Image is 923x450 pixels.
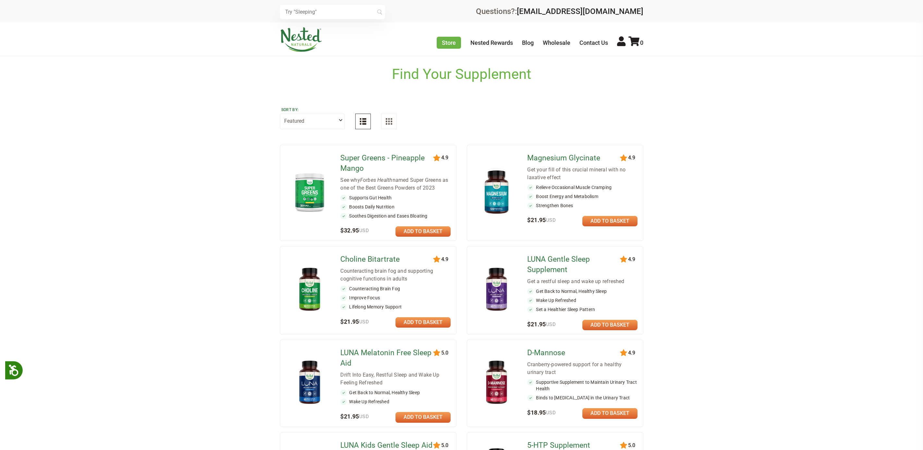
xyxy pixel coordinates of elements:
span: $21.95 [340,413,369,420]
span: $21.95 [527,217,556,223]
img: Nested Naturals [280,27,322,52]
li: Get Back to Normal, Healthy Sleep [527,288,638,294]
a: Magnesium Glycinate [527,153,621,163]
div: Questions?: [476,7,643,15]
span: $18.95 [527,409,556,416]
img: Grid [386,118,392,125]
span: 0 [640,39,643,46]
img: Magnesium Glycinate [478,167,516,217]
li: Improve Focus [340,294,451,301]
a: Store [437,37,461,49]
a: Contact Us [579,39,608,46]
a: LUNA Melatonin Free Sleep Aid [340,348,434,369]
li: Strengthen Bones [527,202,638,209]
a: 0 [628,39,643,46]
img: LUNA Gentle Sleep Supplement [478,265,516,315]
a: Nested Rewards [470,39,513,46]
li: Get Back to Normal, Healthy Sleep [340,389,451,396]
li: Counteracting Brain Fog [340,285,451,292]
img: List [360,118,366,125]
a: [EMAIL_ADDRESS][DOMAIN_NAME] [517,7,643,16]
div: Get a restful sleep and wake up refreshed [527,278,638,285]
span: USD [546,410,556,416]
label: Sort by: [281,107,344,112]
a: Blog [522,39,534,46]
input: Try "Sleeping" [280,5,385,19]
li: Binds to [MEDICAL_DATA] in the Urinary Tract [527,394,638,401]
li: Soothes Digestion and Eases Bloating [340,213,451,219]
li: Wake Up Refreshed [340,398,451,405]
li: Lifelong Memory Support [340,304,451,310]
img: D-Mannose [478,358,516,407]
div: Get your fill of this crucial mineral with no laxative effect [527,166,638,181]
li: Wake Up Refreshed [527,297,638,304]
div: See why named Super Greens as one of the Best Greens Powders of 2023 [340,176,451,192]
li: Boosts Daily Nutrition [340,204,451,210]
li: Boost Energy and Metabolism [527,193,638,200]
li: Supportive Supplement to Maintain Urinary Tract Health [527,379,638,392]
a: LUNA Gentle Sleep Supplement [527,254,621,275]
span: USD [359,319,369,325]
img: Choline Bitartrate [291,265,329,315]
div: Cranberry-powered support for a healthy urinary tract [527,361,638,376]
span: USD [359,228,369,233]
li: Supports Gut Health [340,194,451,201]
span: $21.95 [340,318,369,325]
a: Choline Bitartrate [340,254,434,265]
h1: Find Your Supplement [392,66,531,82]
li: Set a Healthier Sleep Pattern [527,306,638,313]
span: USD [359,414,369,419]
span: $21.95 [527,321,556,328]
li: Relieve Occasional Muscle Cramping [527,184,638,191]
a: Wholesale [543,39,570,46]
a: D-Mannose [527,348,621,358]
span: USD [546,321,556,327]
span: $32.95 [340,227,369,234]
img: Super Greens - Pineapple Mango [291,170,329,214]
a: Super Greens - Pineapple Mango [340,153,434,174]
div: Counteracting brain fog and supporting cognitive functions in adults [340,267,451,283]
img: LUNA Melatonin Free Sleep Aid [291,358,329,407]
em: Forbes Health [360,177,393,183]
div: Drift Into Easy, Restful Sleep and Wake Up Feeling Refreshed [340,371,451,387]
span: USD [546,217,556,223]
